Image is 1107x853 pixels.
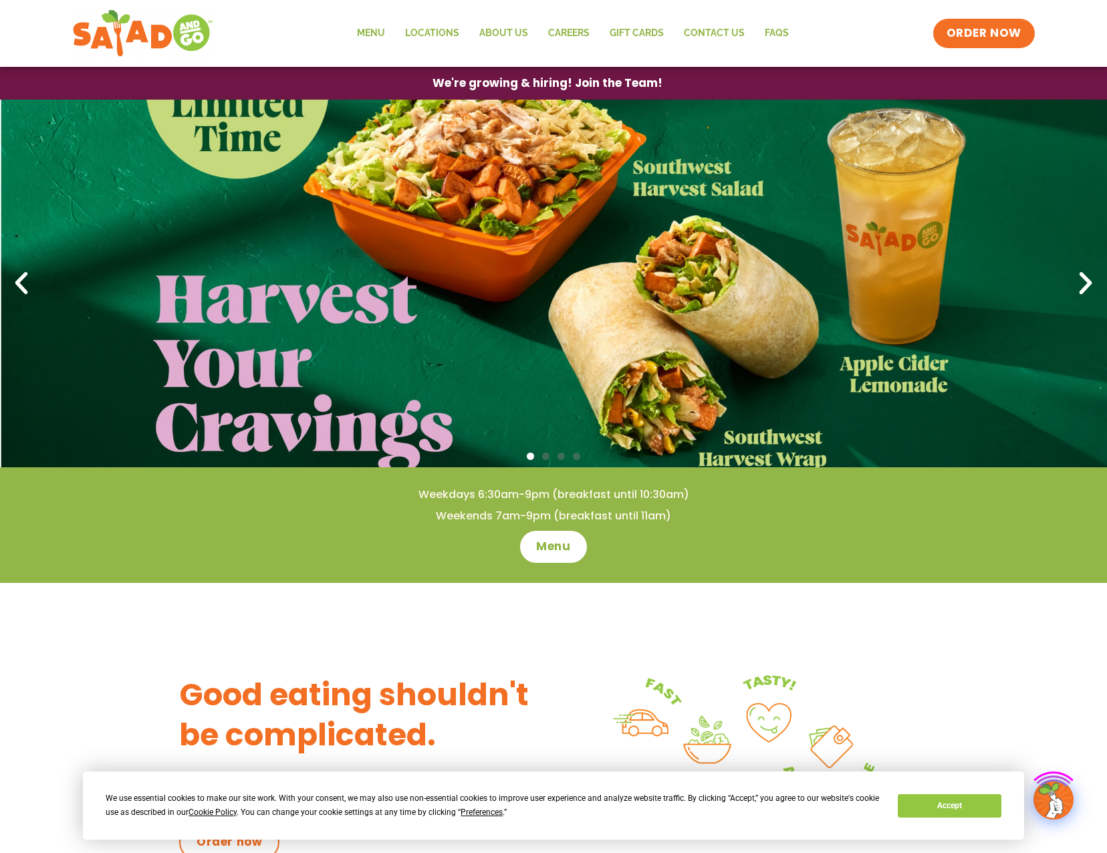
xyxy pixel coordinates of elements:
a: About Us [469,18,538,49]
a: FAQs [755,18,799,49]
span: Menu [536,539,570,555]
a: GIFT CARDS [600,18,674,49]
div: Previous slide [7,269,36,298]
span: Cookie Policy [189,808,237,817]
button: Accept [898,794,1001,818]
span: We're growing & hiring! Join the Team! [433,78,662,89]
span: Go to slide 1 [527,453,534,460]
span: Order now [197,834,262,850]
a: Menu [347,18,395,49]
div: We use essential cookies to make our site work. With your consent, we may also use non-essential ... [106,791,882,820]
img: new-SAG-logo-768×292 [72,7,213,60]
h3: Good eating shouldn't be complicated. [179,675,553,755]
a: Careers [538,18,600,49]
span: ORDER NOW [947,25,1021,41]
p: Our mission is to make fresh, nutritious food convenient and affordable for ALL. [179,769,553,805]
span: Go to slide 2 [542,453,549,460]
span: Preferences [461,808,503,817]
span: Go to slide 4 [573,453,580,460]
a: Contact Us [674,18,755,49]
nav: Menu [347,18,799,49]
a: ORDER NOW [933,19,1035,48]
div: Cookie Consent Prompt [83,771,1024,840]
a: Locations [395,18,469,49]
span: Go to slide 3 [558,453,565,460]
a: Menu [520,531,586,563]
div: Next slide [1071,269,1100,298]
a: We're growing & hiring! Join the Team! [412,68,683,99]
h4: Weekdays 6:30am-9pm (breakfast until 10:30am) [27,487,1080,502]
h4: Weekends 7am-9pm (breakfast until 11am) [27,509,1080,523]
